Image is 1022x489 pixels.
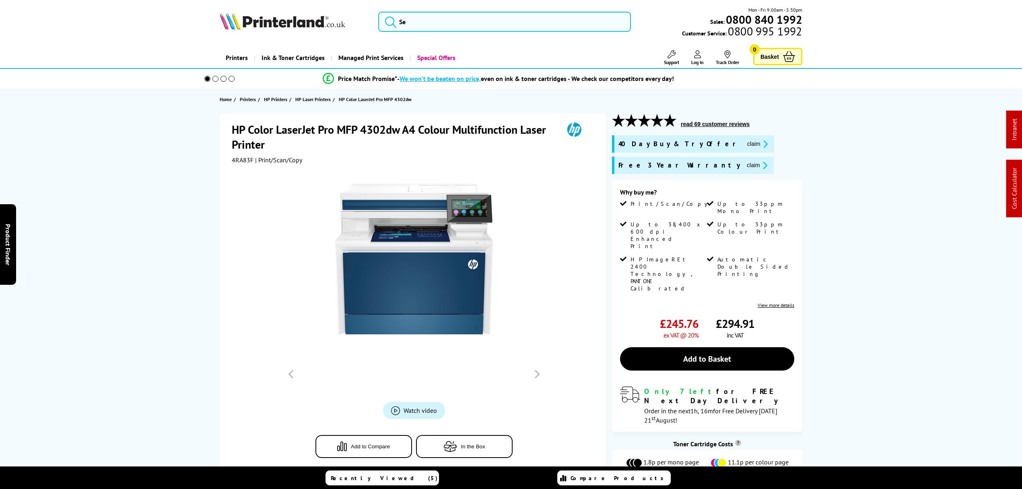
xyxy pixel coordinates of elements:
div: Toner Cartridge Costs [612,440,802,448]
span: Printers [240,95,256,104]
span: Product Finder [4,224,12,265]
button: In the Box [416,435,513,458]
span: Print/Scan/Copy [631,200,713,207]
button: promo-description [744,161,770,170]
a: Add to Basket [620,347,794,371]
span: Up to 33ppm Colour Print [717,221,792,235]
sup: st [651,414,656,422]
span: 0 [750,44,760,54]
span: 1.8p per mono page [643,458,699,468]
span: Up to 33ppm Mono Print [717,200,792,215]
a: Printers [240,95,258,104]
span: Customer Service: [682,27,802,37]
span: In the Box [461,443,485,450]
span: HP ImageREt 2400 Technology, PANTONE Calibrated [631,256,705,292]
sup: Cost per page [735,440,741,446]
a: HP Printers [264,95,289,104]
div: modal_delivery [620,387,794,424]
span: Compare Products [571,474,668,482]
span: ex VAT @ 20% [663,331,699,339]
a: Recently Viewed (5) [326,470,439,485]
span: We won’t be beaten on price, [400,75,481,83]
a: Home [220,95,234,104]
span: HP Color LaserJet Pro MFP 4302dw [339,96,412,102]
span: 4RA83F [232,156,253,164]
img: Printerland Logo [220,12,345,30]
a: 0800 840 1992 [725,16,802,23]
h1: HP Color LaserJet Pro MFP 4302dw A4 Colour Multifunction Laser Printer [232,122,556,152]
span: Automatic Double Sided Printing [717,256,792,278]
a: Cost Calculator [1010,168,1018,209]
a: Managed Print Services [331,48,410,68]
a: Product_All_Videos [383,402,445,419]
span: HP Printers [264,95,287,104]
span: £245.76 [660,316,699,331]
a: Basket 0 [753,48,802,65]
span: Up to 38,400 x 600 dpi Enhanced Print [631,221,705,250]
div: for FREE Next Day Delivery [644,387,794,405]
span: Ink & Toner Cartridges [262,48,325,68]
button: promo-description [745,139,770,149]
a: HP Laser Printers [295,95,333,104]
span: Order in the next for Free Delivery [DATE] 21 August! [644,407,777,424]
span: Add to Compare [351,443,390,450]
span: Sales: [710,18,725,25]
span: Free 3 Year Warranty [618,161,740,170]
span: Basket [760,51,779,62]
a: Ink & Toner Cartridges [254,48,331,68]
span: inc VAT [727,331,744,339]
span: Price Match Promise* [338,75,397,83]
span: Support [664,59,679,65]
span: Watch video [404,406,437,414]
a: Special Offers [410,48,462,68]
a: Compare Products [557,470,671,485]
a: Log In [691,50,704,65]
span: Only 7 left [644,387,716,396]
a: Printers [220,48,254,68]
a: Intranet [1010,119,1018,141]
div: - even on ink & toner cartridges - We check our competitors every day! [397,75,674,83]
a: View more details [758,302,794,308]
span: 0800 995 1992 [727,27,802,35]
a: Support [664,50,679,65]
img: HP [556,122,593,137]
span: HP Laser Printers [295,95,331,104]
b: 0800 840 1992 [726,12,802,27]
a: Printerland Logo [220,12,368,31]
span: Mon - Fri 9:00am - 5:30pm [748,6,802,14]
li: modal_Promise [193,72,804,86]
span: 11.1p per colour page [728,458,789,468]
a: Track Order [716,50,739,65]
input: Se [378,12,631,32]
button: read 69 customer reviews [678,120,752,128]
span: Recently Viewed (5) [331,474,438,482]
span: Home [220,95,232,104]
span: £294.91 [716,316,754,331]
span: | Print/Scan/Copy [255,156,302,164]
div: Why buy me? [620,188,794,200]
img: HP Color LaserJet Pro MFP 4302dw [335,180,493,338]
span: 1h, 16m [690,407,713,415]
button: Add to Compare [315,435,412,458]
span: Log In [691,59,704,65]
span: 40 Day Buy & Try Offer [618,139,741,149]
